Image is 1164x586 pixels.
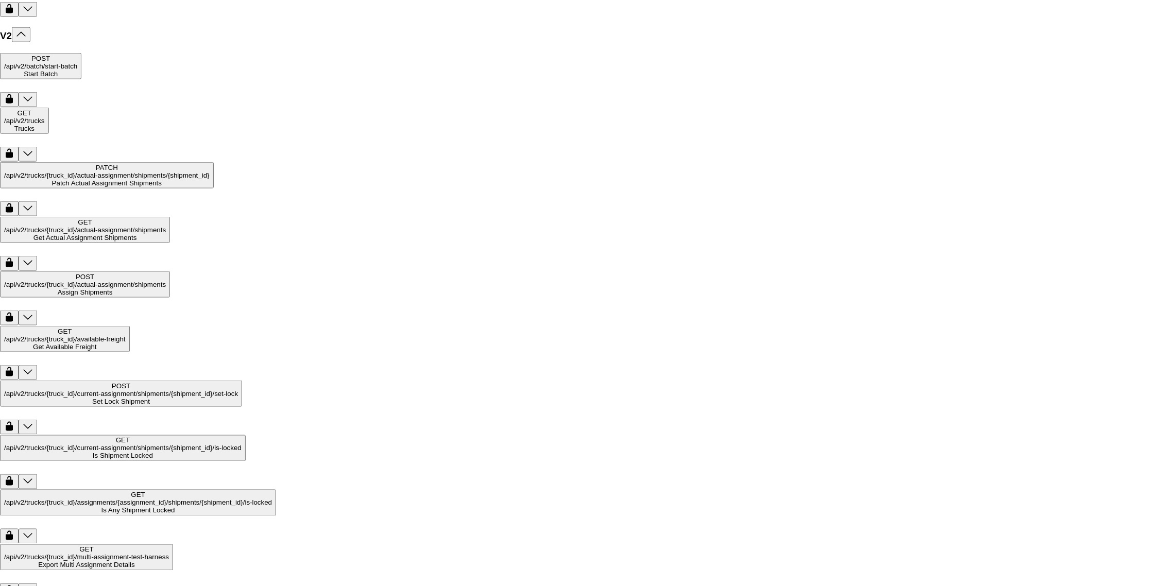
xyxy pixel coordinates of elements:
span: /api /v2 /trucks /{truck_id} /available-freight [4,335,126,343]
button: post ​/api​/v2​/batch​/start-batch [19,92,37,107]
button: patch ​/api​/v2​/trucks​/{truck_id}​/actual-assignment​/shipments​/{shipment_id} [19,201,37,216]
button: post ​/api​/v2​/trucks​/{truck_id}​/actual-assignment​/shipments [19,311,37,325]
button: Collapse operation [12,27,30,42]
div: Set Lock Shipment [4,398,238,405]
div: Get Actual Assignment Shipments [4,234,166,242]
div: Patch Actual Assignment Shipments [4,179,210,187]
button: get ​/api​/v2​/trucks​/{truck_id}​/assignments​/{assignment_id}​/shipments​/{shipment_id}​/is-locked [19,529,37,544]
span: GET [78,218,92,226]
span: /api /v2 /trucks /{truck_id} /actual-assignment /shipments [4,281,166,288]
button: get ​/api​/v2​/trucks​/{truck_id}​/actual-assignment​/shipments [19,256,37,271]
span: POST [76,273,94,281]
span: GET [131,491,145,499]
button: get ​/api​/v2​/trucks​/{truck_id}​/current-assignment​/shipments​/{shipment_id}​/is-locked [19,474,37,489]
button: get ​/api​/v2​/trucks​/{truck_id}​/available-freight [19,365,37,380]
span: POST [31,55,50,62]
div: Get Available Freight [4,343,126,351]
span: POST [112,382,130,390]
span: PATCH [96,164,118,171]
div: Is Any Shipment Locked [4,507,272,514]
span: /api /v2 /trucks /{truck_id} /actual-assignment /shipments /{shipment_id} [4,171,210,179]
button: get ​/api​/v2​/trucks [19,147,37,162]
button: get ​/api​/v1​/feed​/notifications [19,2,37,17]
span: GET [116,437,130,444]
span: GET [79,546,93,554]
span: GET [58,328,72,335]
span: /api /v2 /trucks /{truck_id} /assignments /{assignment_id} /shipments /{shipment_id} /is-locked [4,499,272,507]
span: /api /v2 /trucks /{truck_id} /current-assignment /shipments /{shipment_id} /is-locked [4,444,242,452]
span: /api /v2 /trucks [4,117,45,125]
span: /api /v2 /trucks /{truck_id} /actual-assignment /shipments [4,226,166,234]
span: /api /v2 /trucks /{truck_id} /current-assignment /shipments /{shipment_id} /set-lock [4,390,238,398]
button: post ​/api​/v2​/trucks​/{truck_id}​/current-assignment​/shipments​/{shipment_id}​/set-lock [19,420,37,435]
div: Assign Shipments [4,288,166,296]
div: Trucks [4,125,45,132]
span: /api /v2 /trucks /{truck_id} /multi-assignment-test-harness [4,554,169,561]
div: Start Batch [4,70,77,78]
div: Is Shipment Locked [4,452,242,460]
span: GET [18,109,31,117]
div: Export Multi Assignment Details [4,561,169,569]
span: /api /v2 /batch /start-batch [4,62,77,70]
